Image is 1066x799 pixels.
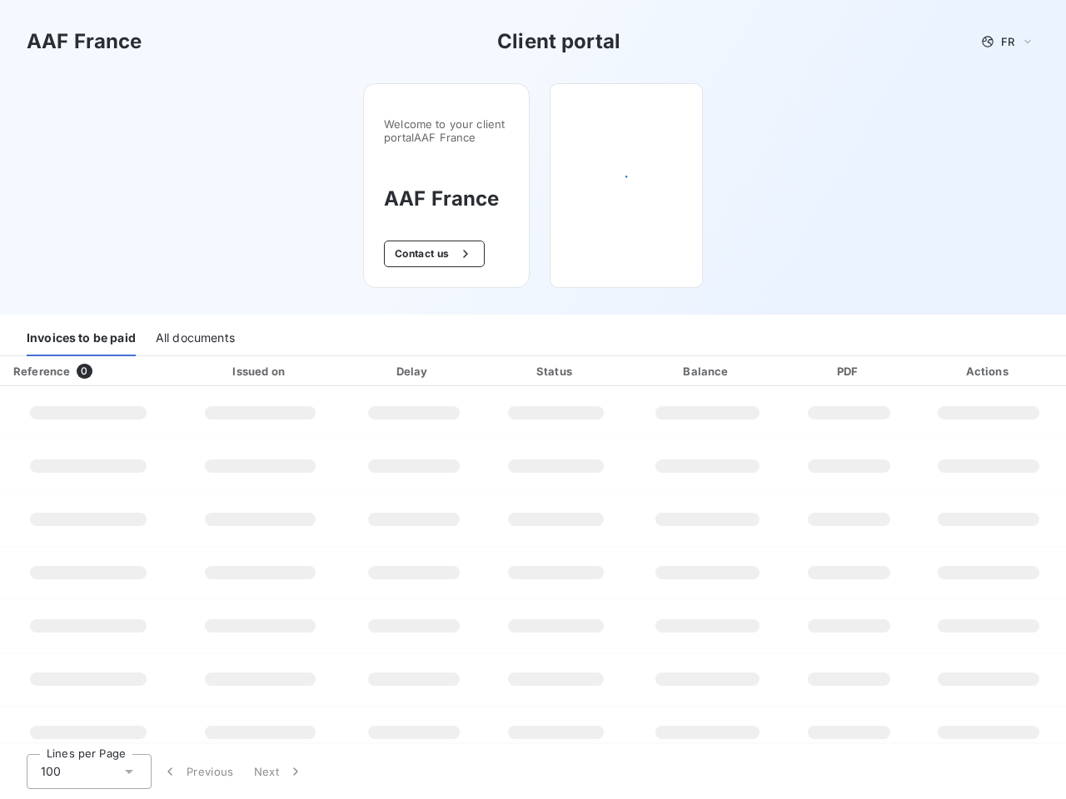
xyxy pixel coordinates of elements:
div: Balance [632,363,784,380]
div: All documents [156,321,235,356]
span: 100 [41,763,61,780]
button: Previous [152,754,244,789]
span: FR [1001,35,1014,48]
span: Welcome to your client portal AAF France [384,117,509,144]
button: Next [244,754,314,789]
button: Contact us [384,241,485,267]
div: Reference [13,365,70,378]
div: PDF [790,363,908,380]
div: Status [486,363,625,380]
div: Delay [347,363,480,380]
h3: AAF France [384,184,509,214]
h3: AAF France [27,27,142,57]
span: 0 [77,364,92,379]
div: Issued on [180,363,341,380]
div: Actions [914,363,1063,380]
div: Invoices to be paid [27,321,136,356]
h3: Client portal [497,27,620,57]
